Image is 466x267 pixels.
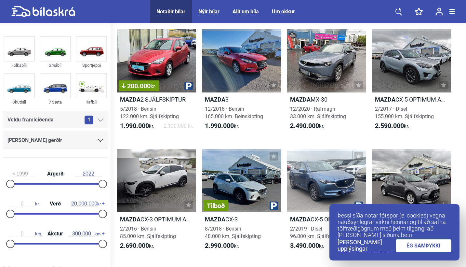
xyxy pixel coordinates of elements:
span: kr. [120,122,154,130]
span: 1 [85,116,93,124]
a: Allt um bíla [233,8,259,15]
a: Nýir bílar [198,8,220,15]
img: parking.png [270,202,278,210]
h2: MX-30 [287,96,366,103]
b: 2.990.000 [205,242,234,249]
div: 7 Sæta [40,98,71,106]
b: 3.490.000 [290,242,319,249]
span: 2/2017 · Dísel 155.000 km. Sjálfskipting [375,106,434,119]
h2: 2 SJÁLFSKIPTUR [117,96,196,103]
span: kr. [290,242,324,250]
span: 2.190.000 kr. [164,122,193,130]
a: Um okkur [272,8,295,15]
span: km. [69,231,101,237]
div: Fólksbíll [4,62,35,69]
div: Skutbíll [4,98,35,106]
h2: CX-5 OPTIMUM AWD [372,96,451,103]
span: kr. [375,122,409,130]
a: Mazda2 HYBRID HOMURA4/2023 · Bensín Hybrid49.000 km. Sjálfskipting3.490.000kr. [372,149,451,256]
div: Rafbíll [76,98,107,106]
img: user-login.svg [436,7,443,16]
b: Mazda [290,216,311,223]
b: 2.690.000 [120,242,149,249]
a: MazdaCX-5 OPTIMUM2/2019 · Dísel96.000 km. Sjálfskipting3.490.000kr. [287,149,366,256]
span: 200.000 [122,83,156,89]
span: kr. [120,242,154,250]
b: Mazda [205,216,225,223]
img: parking.png [354,202,363,210]
div: Smábíl [40,62,71,69]
span: kr. [9,201,39,207]
span: kr. [205,242,239,250]
span: 2/2019 · Dísel 96.000 km. Sjálfskipting [290,226,346,239]
div: Sportjeppi [76,62,107,69]
span: kr. [290,122,324,130]
b: 2.590.000 [375,122,404,130]
h2: CX-3 [202,216,281,223]
span: Veldu framleiðenda [7,115,54,124]
span: Árgerð [46,171,65,176]
span: Akstur [46,231,65,236]
span: kr. [71,201,101,207]
span: 12/2020 · Rafmagn 33.000 km. Sjálfskipting [290,106,346,119]
b: Mazda [290,96,311,103]
b: 1.990.000 [120,122,149,130]
span: 2/2016 · Bensín 85.000 km. Sjálfskipting [120,226,176,239]
span: Verð [48,201,62,206]
a: ÉG SAMÞYKKI [396,239,452,252]
span: [PERSON_NAME] gerðir [7,136,62,145]
h2: 3 [202,96,281,103]
a: 200.000kr.Mazda2 SJÁLFSKIPTUR5/2018 · Bensín122.000 km. Sjálfskipting1.990.000kr.2.190.000 kr. [117,29,196,136]
span: 5/2018 · Bensín 122.000 km. Sjálfskipting [120,106,179,119]
span: kr. [205,122,239,130]
b: Mazda [120,216,140,223]
h2: CX-5 OPTIMUM [287,216,366,223]
a: TilboðMazdaCX-38/2018 · Bensín48.000 km. Sjálfskipting2.990.000kr. [202,149,281,256]
a: MazdaCX-5 OPTIMUM AWD2/2017 · Dísel155.000 km. Sjálfskipting2.590.000kr. [372,29,451,136]
span: 12/2018 · Bensín 165.000 km. Beinskipting [205,106,263,119]
span: 8/2018 · Bensín 48.000 km. Sjálfskipting [205,226,261,239]
a: [PERSON_NAME] upplýsingar [338,239,396,252]
b: 1.990.000 [205,122,234,130]
b: Mazda [120,96,140,103]
a: MazdaMX-3012/2020 · Rafmagn33.000 km. Sjálfskipting2.490.000kr. [287,29,366,136]
b: Mazda [205,96,225,103]
a: MazdaCX-3 OPTIMUM AWD2/2016 · Bensín85.000 km. Sjálfskipting2.690.000kr. [117,149,196,256]
h2: CX-3 OPTIMUM AWD [117,216,196,223]
b: 2.490.000 [290,122,319,130]
span: km. [9,231,42,237]
b: Mazda [375,96,395,103]
a: Mazda312/2018 · Bensín165.000 km. Beinskipting1.990.000kr. [202,29,281,136]
span: Tilboð [207,203,225,209]
p: Þessi síða notar fótspor (e. cookies) vegna nauðsynlegrar virkni hennar og til að safna tölfræðig... [338,212,451,238]
img: parking.png [184,82,193,90]
a: Notaðir bílar [156,8,185,15]
span: kr. [151,83,156,90]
